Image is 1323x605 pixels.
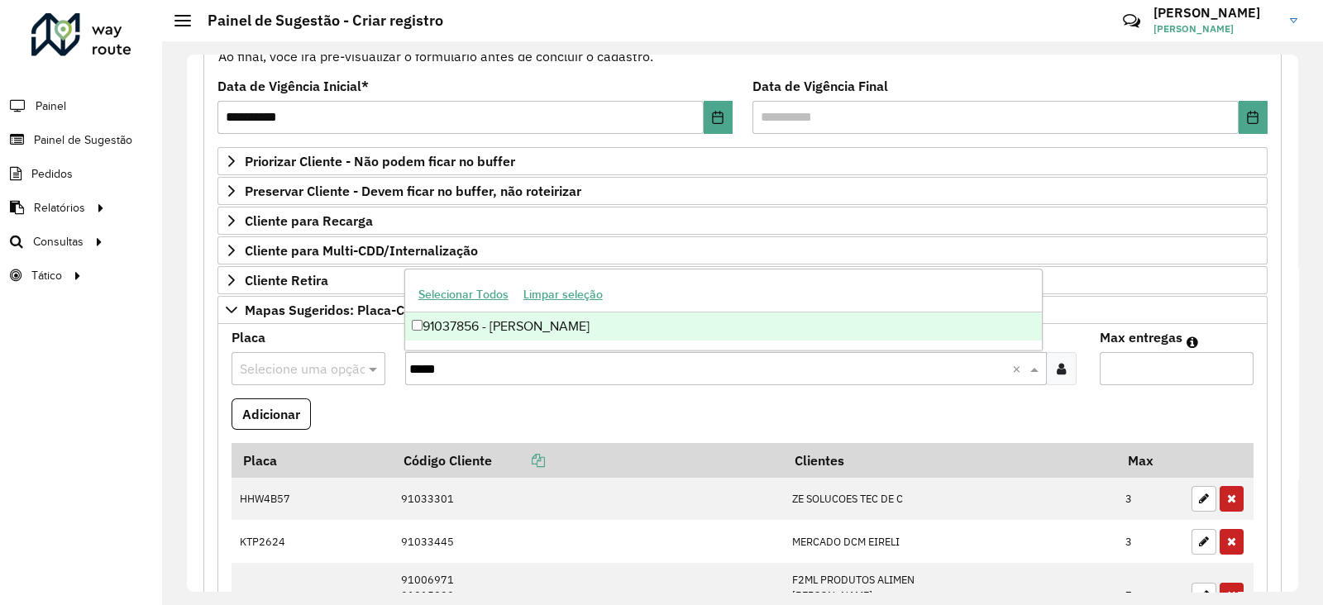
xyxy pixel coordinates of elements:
a: Copiar [492,452,545,469]
span: Preservar Cliente - Devem ficar no buffer, não roteirizar [245,184,581,198]
a: Mapas Sugeridos: Placa-Cliente [217,296,1268,324]
span: Tático [31,267,62,284]
ng-dropdown-panel: Options list [404,269,1044,350]
td: KTP2624 [232,520,392,563]
span: Relatórios [34,199,85,217]
button: Choose Date [1239,101,1268,134]
td: HHW4B57 [232,478,392,521]
em: Máximo de clientes que serão colocados na mesma rota com os clientes informados [1187,336,1198,349]
a: Cliente Retira [217,266,1268,294]
span: Cliente Retira [245,274,328,287]
span: Clear all [1012,359,1026,379]
span: [PERSON_NAME] [1153,21,1278,36]
th: Placa [232,443,392,478]
th: Max [1117,443,1183,478]
td: MERCADO DCM EIRELI [783,520,1116,563]
span: Pedidos [31,165,73,183]
th: Código Cliente [392,443,783,478]
a: Cliente para Recarga [217,207,1268,235]
td: 91033301 [392,478,783,521]
span: Cliente para Multi-CDD/Internalização [245,244,478,257]
td: 3 [1117,520,1183,563]
a: Cliente para Multi-CDD/Internalização [217,236,1268,264]
button: Adicionar [232,398,311,430]
h2: Painel de Sugestão - Criar registro [191,12,443,30]
span: Priorizar Cliente - Não podem ficar no buffer [245,155,515,168]
span: Painel de Sugestão [34,131,132,149]
label: Data de Vigência Final [752,76,888,96]
label: Placa [232,327,265,347]
button: Limpar seleção [516,282,610,307]
button: Choose Date [704,101,733,134]
label: Data de Vigência Inicial [217,76,369,96]
span: Painel [36,98,66,115]
td: 3 [1117,478,1183,521]
td: ZE SOLUCOES TEC DE C [783,478,1116,521]
span: Consultas [33,233,84,250]
th: Clientes [783,443,1116,478]
div: 91037856 - [PERSON_NAME] [405,312,1043,341]
button: Selecionar Todos [411,282,516,307]
span: Cliente para Recarga [245,214,373,227]
a: Contato Rápido [1114,3,1149,39]
a: Preservar Cliente - Devem ficar no buffer, não roteirizar [217,177,1268,205]
a: Priorizar Cliente - Não podem ficar no buffer [217,147,1268,175]
h3: [PERSON_NAME] [1153,5,1278,21]
label: Max entregas [1100,327,1182,347]
span: Mapas Sugeridos: Placa-Cliente [245,303,439,317]
td: 91033445 [392,520,783,563]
